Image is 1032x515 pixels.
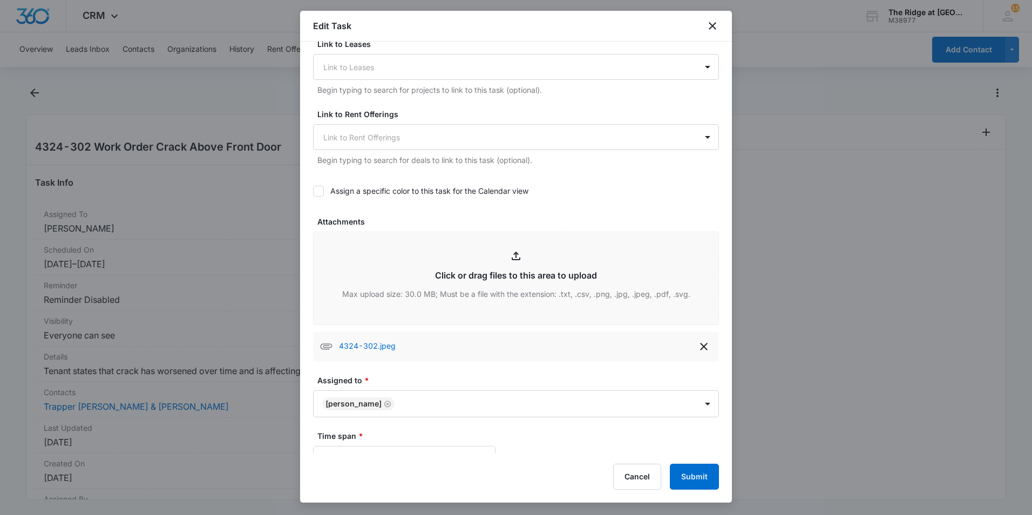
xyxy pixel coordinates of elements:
[695,338,712,355] button: delete
[382,400,391,408] div: Remove Ricardo Marin
[317,154,719,166] p: Begin typing to search for deals to link to this task (optional).
[670,464,719,490] button: Submit
[317,38,723,50] label: Link to Leases
[339,340,396,353] p: 4324-302.jpeg
[325,400,382,408] div: [PERSON_NAME]
[313,185,719,196] label: Assign a specific color to this task for the Calendar view
[706,19,719,32] button: close
[317,84,719,96] p: Begin typing to search for projects to link to this task (optional).
[313,19,351,32] h1: Edit Task
[317,375,723,386] label: Assigned to
[613,464,661,490] button: Cancel
[317,109,723,120] label: Link to Rent Offerings
[317,216,723,227] label: Attachments
[317,430,723,442] label: Time span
